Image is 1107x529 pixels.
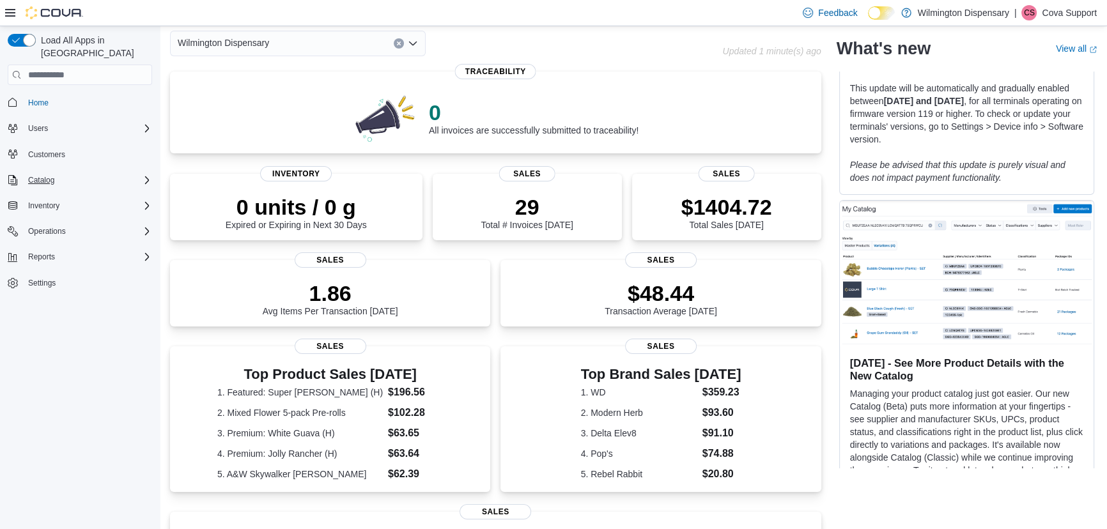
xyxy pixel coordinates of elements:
img: 0 [352,92,419,143]
input: Dark Mode [868,6,895,20]
a: Settings [23,275,61,291]
p: 29 [481,194,573,220]
span: Catalog [23,172,152,188]
span: Load All Apps in [GEOGRAPHIC_DATA] [36,34,152,59]
div: Transaction Average [DATE] [605,280,717,316]
p: 0 units / 0 g [226,194,367,220]
button: Reports [23,249,60,264]
button: Operations [3,222,157,240]
span: Settings [23,275,152,291]
a: Home [23,95,54,111]
p: | [1014,5,1017,20]
h2: What's new [837,38,931,59]
span: Sales [499,166,555,181]
dt: 5. A&W Skywalker [PERSON_NAME] [217,468,383,480]
dd: $63.64 [388,446,443,461]
div: Cova Support [1021,5,1037,20]
div: All invoices are successfully submitted to traceability! [429,100,639,135]
span: Users [28,123,48,134]
dd: $93.60 [702,405,741,420]
span: Sales [625,339,697,354]
h3: Top Brand Sales [DATE] [581,367,741,382]
button: Catalog [23,172,59,188]
dt: 2. Modern Herb [581,406,697,419]
button: Home [3,93,157,111]
dt: 3. Delta Elev8 [581,427,697,440]
button: Operations [23,224,71,239]
button: Customers [3,145,157,164]
p: Wilmington Dispensary [918,5,1009,20]
nav: Complex example [8,88,152,325]
em: Please be advised that this update is purely visual and does not impact payment functionality. [850,160,1065,183]
dt: 5. Rebel Rabbit [581,468,697,480]
p: Managing your product catalog just got easier. Our new Catalog (Beta) puts more information at yo... [850,387,1083,477]
span: Operations [23,224,152,239]
p: $48.44 [605,280,717,306]
span: CS [1024,5,1035,20]
button: Inventory [23,198,65,213]
span: Sales [698,166,755,181]
span: Customers [28,149,65,160]
span: Home [28,98,49,108]
div: Expired or Expiring in Next 30 Days [226,194,367,230]
dt: 4. Pop's [581,447,697,460]
span: Inventory [260,166,332,181]
p: Cova Support [1042,5,1097,20]
button: Clear input [394,38,404,49]
span: Users [23,121,152,136]
div: Total Sales [DATE] [681,194,772,230]
span: Reports [23,249,152,264]
span: Feedback [818,6,857,19]
dd: $63.65 [388,425,443,441]
dt: 3. Premium: White Guava (H) [217,427,383,440]
span: Home [23,94,152,110]
a: View allExternal link [1056,43,1097,54]
svg: External link [1089,46,1097,54]
p: $1404.72 [681,194,772,220]
p: Updated 1 minute(s) ago [722,46,821,56]
button: Reports [3,248,157,266]
span: Customers [23,146,152,162]
dt: 1. Featured: Super [PERSON_NAME] (H) [217,386,383,399]
button: Settings [3,273,157,292]
dt: 1. WD [581,386,697,399]
p: 1.86 [263,280,398,306]
dd: $74.88 [702,446,741,461]
span: Reports [28,252,55,262]
dd: $91.10 [702,425,741,441]
h3: [DATE] - See More Product Details with the New Catalog [850,356,1083,382]
div: Total # Invoices [DATE] [481,194,573,230]
dd: $20.80 [702,466,741,482]
span: Settings [28,278,56,288]
h3: Top Product Sales [DATE] [217,367,443,382]
button: Inventory [3,197,157,215]
dt: 4. Premium: Jolly Rancher (H) [217,447,383,460]
button: Open list of options [408,38,418,49]
p: This update will be automatically and gradually enabled between , for all terminals operating on ... [850,82,1083,146]
img: Cova [26,6,83,19]
button: Catalog [3,171,157,189]
button: Users [23,121,53,136]
span: Sales [295,339,366,354]
p: 0 [429,100,639,125]
span: Inventory [28,201,59,211]
span: Sales [295,252,366,268]
dd: $196.56 [388,385,443,400]
div: Avg Items Per Transaction [DATE] [263,280,398,316]
a: Customers [23,147,70,162]
button: Users [3,119,157,137]
span: Catalog [28,175,54,185]
span: Wilmington Dispensary [178,35,269,50]
span: Traceability [455,64,536,79]
dt: 2. Mixed Flower 5-pack Pre-rolls [217,406,383,419]
span: Operations [28,226,66,236]
span: Inventory [23,198,152,213]
dd: $102.28 [388,405,443,420]
dd: $62.39 [388,466,443,482]
strong: [DATE] and [DATE] [884,96,964,106]
dd: $359.23 [702,385,741,400]
span: Sales [460,504,531,519]
span: Sales [625,252,697,268]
